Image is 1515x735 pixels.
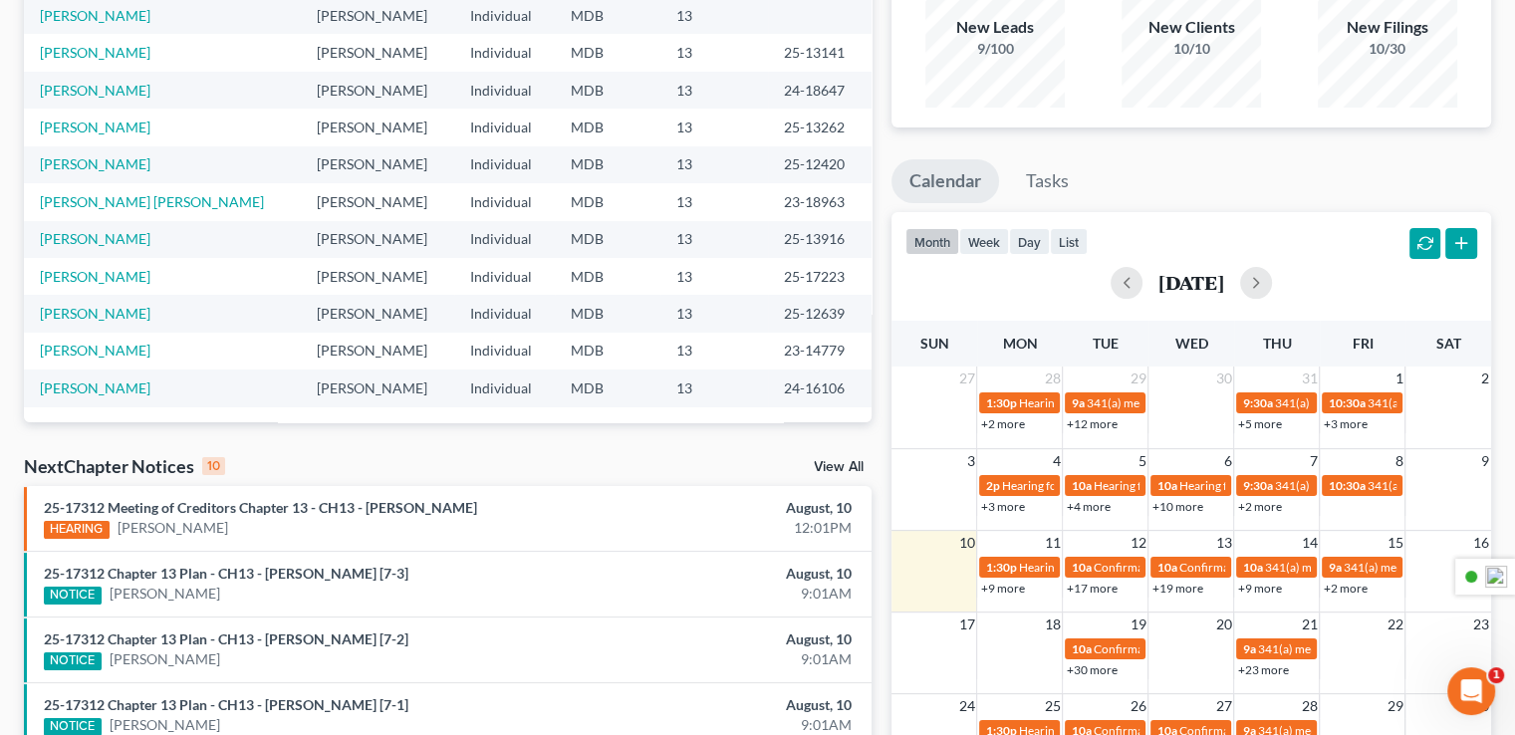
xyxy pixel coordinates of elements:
[40,379,150,396] a: [PERSON_NAME]
[985,560,1016,575] span: 1:30p
[956,367,976,390] span: 27
[1071,478,1091,493] span: 10a
[44,565,408,582] a: 25-17312 Chapter 13 Plan - CH13 - [PERSON_NAME] [7-3]
[1086,395,1278,410] span: 341(a) meeting for [PERSON_NAME]
[555,72,660,109] td: MDB
[1042,612,1062,636] span: 18
[1242,395,1272,410] span: 9:30a
[956,612,976,636] span: 17
[1174,335,1207,352] span: Wed
[768,146,872,183] td: 25-12420
[1385,694,1404,718] span: 29
[891,159,999,203] a: Calendar
[1042,694,1062,718] span: 25
[454,221,556,258] td: Individual
[454,146,556,183] td: Individual
[1392,449,1404,473] span: 8
[1385,612,1404,636] span: 22
[1479,449,1491,473] span: 9
[980,581,1024,596] a: +9 more
[1093,335,1119,352] span: Tue
[555,34,660,71] td: MDB
[1128,367,1147,390] span: 29
[985,478,999,493] span: 2p
[919,335,948,352] span: Sun
[454,34,556,71] td: Individual
[1093,478,1248,493] span: Hearing for [PERSON_NAME]
[1093,641,1319,656] span: Confirmation hearing for [PERSON_NAME]
[660,146,768,183] td: 13
[24,454,225,478] div: NextChapter Notices
[1213,612,1233,636] span: 20
[40,155,150,172] a: [PERSON_NAME]
[555,369,660,406] td: MDB
[1042,367,1062,390] span: 28
[1066,416,1117,431] a: +12 more
[40,7,150,24] a: [PERSON_NAME]
[1237,662,1288,677] a: +23 more
[301,333,454,369] td: [PERSON_NAME]
[301,72,454,109] td: [PERSON_NAME]
[660,258,768,295] td: 13
[1435,335,1460,352] span: Sat
[454,258,556,295] td: Individual
[1447,667,1495,715] iframe: Intercom live chat
[454,369,556,406] td: Individual
[555,295,660,332] td: MDB
[660,34,768,71] td: 13
[1178,478,1429,493] span: Hearing for [PERSON_NAME] [PERSON_NAME]
[1307,449,1319,473] span: 7
[301,221,454,258] td: [PERSON_NAME]
[980,416,1024,431] a: +2 more
[660,221,768,258] td: 13
[1128,694,1147,718] span: 26
[768,333,872,369] td: 23-14779
[555,333,660,369] td: MDB
[44,499,477,516] a: 25-17312 Meeting of Creditors Chapter 13 - CH13 - [PERSON_NAME]
[1299,694,1319,718] span: 28
[905,228,959,255] button: month
[1237,581,1281,596] a: +9 more
[40,119,150,135] a: [PERSON_NAME]
[596,715,852,735] div: 9:01AM
[1066,499,1110,514] a: +4 more
[1066,662,1117,677] a: +30 more
[40,193,264,210] a: [PERSON_NAME] [PERSON_NAME]
[1221,449,1233,473] span: 6
[1299,367,1319,390] span: 31
[1136,449,1147,473] span: 5
[660,109,768,145] td: 13
[110,584,220,604] a: [PERSON_NAME]
[925,39,1065,59] div: 9/100
[1071,395,1084,410] span: 9a
[40,230,150,247] a: [PERSON_NAME]
[1018,560,1173,575] span: Hearing for [PERSON_NAME]
[44,587,102,605] div: NOTICE
[454,109,556,145] td: Individual
[596,649,852,669] div: 9:01AM
[959,228,1009,255] button: week
[1299,531,1319,555] span: 14
[768,221,872,258] td: 25-13916
[44,630,408,647] a: 25-17312 Chapter 13 Plan - CH13 - [PERSON_NAME] [7-2]
[768,295,872,332] td: 25-12639
[1213,367,1233,390] span: 30
[202,457,225,475] div: 10
[555,183,660,220] td: MDB
[1093,560,1319,575] span: Confirmation hearing for [PERSON_NAME]
[454,72,556,109] td: Individual
[454,183,556,220] td: Individual
[1213,694,1233,718] span: 27
[110,715,220,735] a: [PERSON_NAME]
[40,44,150,61] a: [PERSON_NAME]
[660,295,768,332] td: 13
[1158,272,1224,293] h2: [DATE]
[1488,667,1504,683] span: 1
[768,369,872,406] td: 24-16106
[555,109,660,145] td: MDB
[1151,499,1202,514] a: +10 more
[925,16,1065,39] div: New Leads
[1352,335,1373,352] span: Fri
[1242,478,1272,493] span: 9:30a
[301,34,454,71] td: [PERSON_NAME]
